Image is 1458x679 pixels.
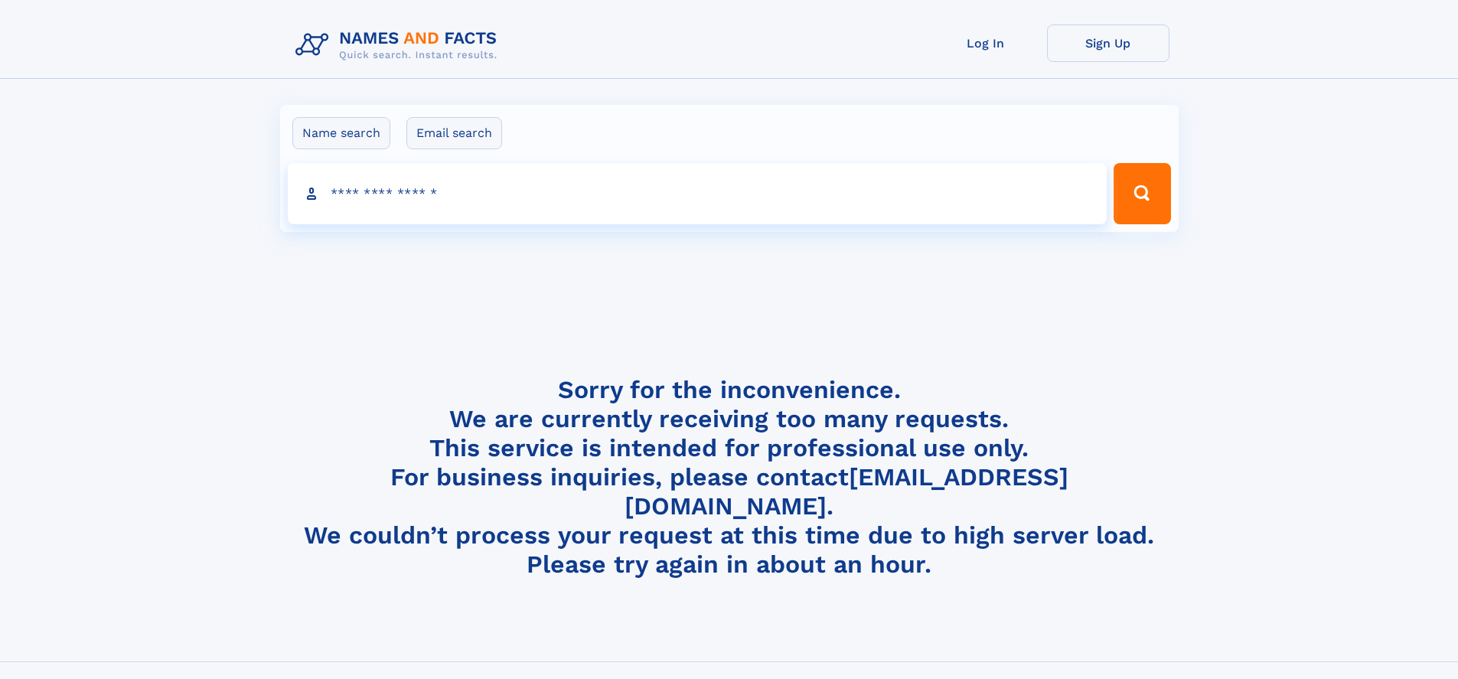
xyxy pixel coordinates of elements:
[289,375,1169,579] h4: Sorry for the inconvenience. We are currently receiving too many requests. This service is intend...
[288,163,1107,224] input: search input
[1114,163,1170,224] button: Search Button
[406,117,502,149] label: Email search
[289,24,510,66] img: Logo Names and Facts
[625,462,1068,521] a: [EMAIL_ADDRESS][DOMAIN_NAME]
[292,117,390,149] label: Name search
[1047,24,1169,62] a: Sign Up
[925,24,1047,62] a: Log In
